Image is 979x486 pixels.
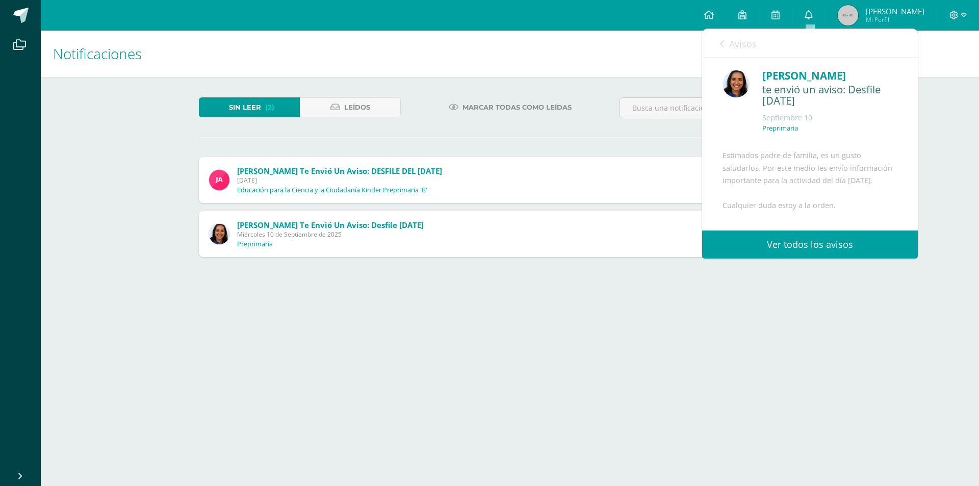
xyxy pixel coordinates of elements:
span: Mi Perfil [866,15,924,24]
p: Preprimaria [762,124,798,133]
span: Sin leer [229,98,261,117]
span: [PERSON_NAME] [866,6,924,16]
img: 753ad19454036f687a336743bc38a894.png [723,70,750,97]
span: [DATE] [237,176,442,185]
img: 753ad19454036f687a336743bc38a894.png [209,224,229,244]
span: Marcar todas como leídas [462,98,572,117]
a: Ver todos los avisos [702,231,918,259]
span: [PERSON_NAME] te envió un aviso: DESFILE DEL [DATE] [237,166,442,176]
p: Preprimaria [237,240,273,248]
span: Avisos [729,38,757,50]
span: Miércoles 10 de Septiembre de 2025 [237,230,424,239]
a: Marcar todas como leídas [436,97,584,117]
div: [PERSON_NAME] [762,68,897,84]
p: Educación para la Ciencia y la Ciudadanía Kinder Preprimaria 'B' [237,186,427,194]
span: (2) [265,98,274,117]
span: Leídos [344,98,370,117]
span: [PERSON_NAME] te envió un aviso: Desfile [DATE] [237,220,424,230]
span: Notificaciones [53,44,142,63]
a: Leídos [300,97,401,117]
img: 45x45 [838,5,858,25]
a: Sin leer(2) [199,97,300,117]
div: te envió un aviso: Desfile 14 de septiembre [762,84,897,108]
div: Estimados padre de familia, es un gusto saludarlos. Por este medio les envío información importan... [723,149,897,319]
div: Septiembre 10 [762,113,897,123]
img: 3371138761041f4aab1274f6ad2dc297.png [209,170,229,190]
input: Busca una notificación aquí [620,98,820,118]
